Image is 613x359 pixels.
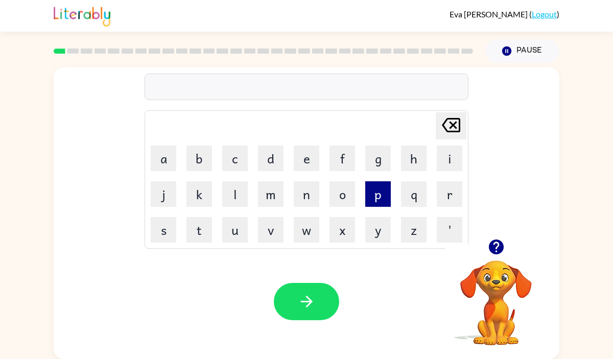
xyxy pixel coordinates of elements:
button: b [186,146,212,171]
button: w [294,217,319,243]
button: r [437,181,462,207]
button: f [329,146,355,171]
button: n [294,181,319,207]
button: c [222,146,248,171]
button: z [401,217,427,243]
button: i [437,146,462,171]
button: q [401,181,427,207]
button: l [222,181,248,207]
button: ' [437,217,462,243]
button: y [365,217,391,243]
button: m [258,181,284,207]
a: Logout [532,9,557,19]
button: u [222,217,248,243]
button: s [151,217,176,243]
button: a [151,146,176,171]
div: ( ) [450,9,559,19]
button: o [329,181,355,207]
button: x [329,217,355,243]
img: Literably [54,4,110,27]
button: e [294,146,319,171]
button: t [186,217,212,243]
button: g [365,146,391,171]
span: Eva [PERSON_NAME] [450,9,529,19]
button: Pause [485,39,559,63]
button: d [258,146,284,171]
button: k [186,181,212,207]
video: Your browser must support playing .mp4 files to use Literably. Please try using another browser. [445,245,547,347]
button: j [151,181,176,207]
button: p [365,181,391,207]
button: v [258,217,284,243]
button: h [401,146,427,171]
